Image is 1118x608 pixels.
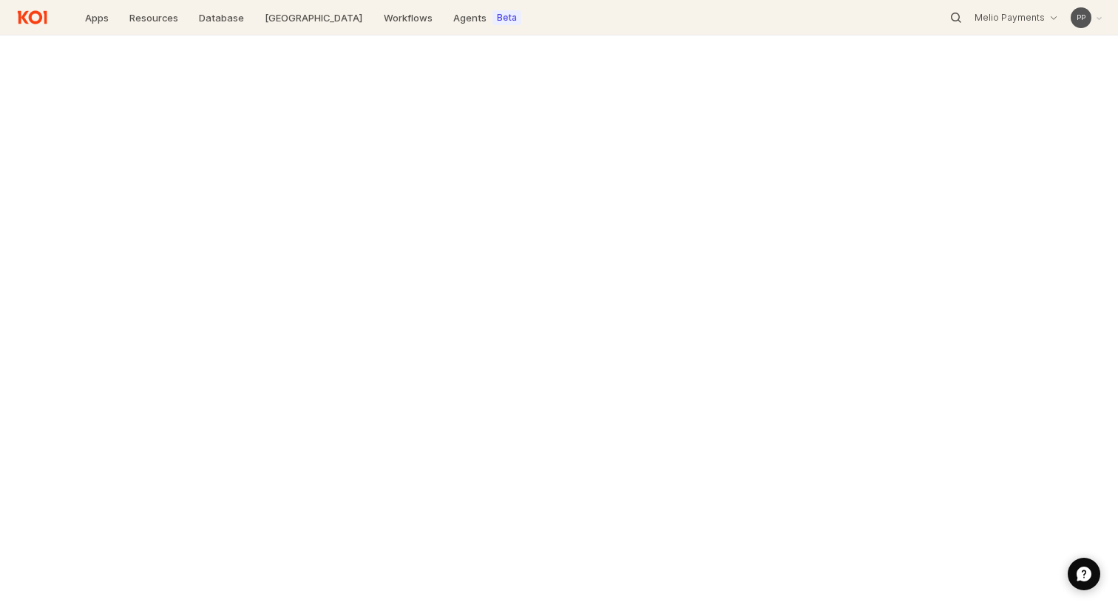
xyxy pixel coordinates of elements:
div: P P [1077,10,1085,25]
a: AgentsBeta [444,7,530,28]
a: Apps [76,7,118,28]
p: Melio Payments [975,12,1045,24]
img: Return to home page [12,6,52,29]
a: [GEOGRAPHIC_DATA] [256,7,372,28]
label: Beta [497,12,517,24]
a: Resources [121,7,187,28]
a: Workflows [375,7,441,28]
a: Database [190,7,253,28]
button: Melio Payments [968,9,1065,27]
